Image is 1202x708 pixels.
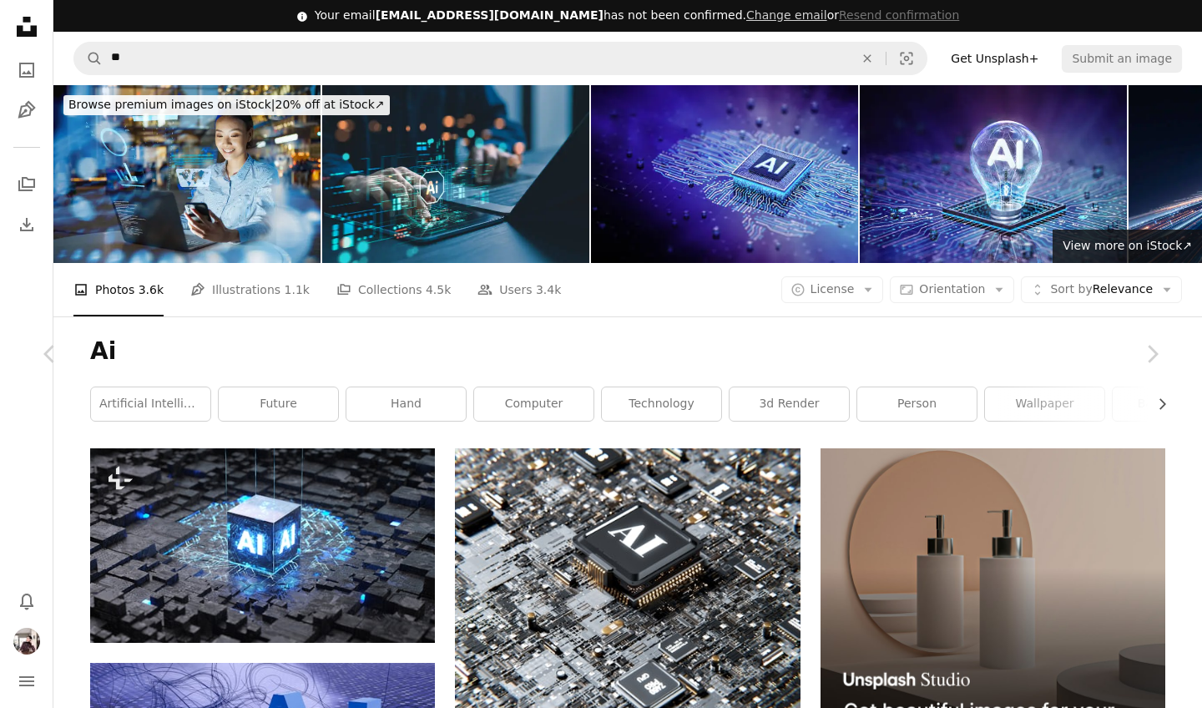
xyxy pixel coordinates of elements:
span: View more on iStock ↗ [1063,239,1192,252]
img: AI Technology - Artificial Intelligence Brain Chip - Wide Concepts. Copy Space [591,85,858,263]
a: Users 3.4k [477,263,561,316]
a: Collections 4.5k [336,263,451,316]
button: Menu [10,665,43,698]
a: technology [602,387,721,421]
a: person [857,387,977,421]
button: Sort byRelevance [1021,276,1182,303]
a: Get Unsplash+ [941,45,1048,72]
button: Visual search [886,43,927,74]
a: wallpaper [985,387,1104,421]
span: [EMAIL_ADDRESS][DOMAIN_NAME] [376,8,604,22]
span: License [811,282,855,296]
a: Illustrations 1.1k [190,263,310,316]
span: Relevance [1050,281,1153,298]
span: 20% off at iStock ↗ [68,98,385,111]
a: Photos [10,53,43,87]
div: Your email has not been confirmed. [315,8,960,24]
a: future [219,387,338,421]
button: Resend confirmation [839,8,959,24]
img: Humans are using laptops and computers to interact with AI, helping them create, code, train AI, ... [322,85,589,263]
span: 1.1k [285,281,310,299]
button: Submit an image [1062,45,1182,72]
span: Browse premium images on iStock | [68,98,275,111]
form: Find visuals sitewide [73,42,927,75]
button: Profile [10,625,43,658]
a: computer [474,387,593,421]
button: License [781,276,884,303]
button: Notifications [10,584,43,618]
a: a computer chip with the letter a on top of it [455,584,800,599]
a: Illustrations [10,94,43,127]
button: Clear [849,43,886,74]
span: 4.5k [426,281,451,299]
span: Sort by [1050,282,1092,296]
a: Next [1102,274,1202,434]
span: or [746,8,959,22]
a: 3d render [730,387,849,421]
button: Orientation [890,276,1014,303]
h1: Ai [90,336,1165,367]
img: Beautiful millennial businesswoman using AI on smart phone and laptop for work. [53,85,321,263]
a: Change email [746,8,827,22]
img: Avatar of user virlia putri [13,628,40,655]
img: AI, Artificial Intelligence concept,3d rendering,conceptual image. [90,448,435,642]
a: Browse premium images on iStock|20% off at iStock↗ [53,85,400,125]
img: Artificial Intelligence IDEA. AI Light Bulb Idea Concept [860,85,1127,263]
span: 3.4k [536,281,561,299]
a: hand [346,387,466,421]
span: Orientation [919,282,985,296]
a: View more on iStock↗ [1053,230,1202,263]
a: artificial intelligence [91,387,210,421]
a: AI, Artificial Intelligence concept,3d rendering,conceptual image. [90,538,435,553]
button: Search Unsplash [74,43,103,74]
a: Collections [10,168,43,201]
a: Download History [10,208,43,241]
